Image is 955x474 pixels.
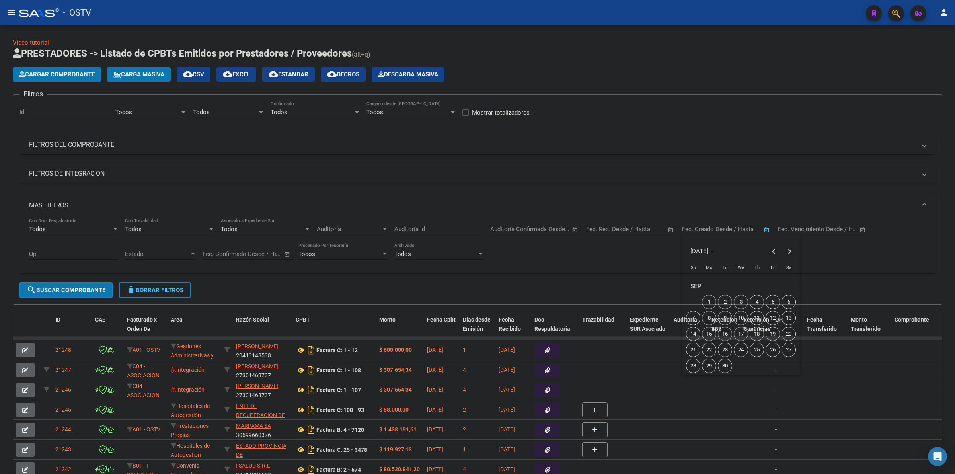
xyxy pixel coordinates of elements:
[702,327,716,341] span: 15
[702,311,716,325] span: 8
[718,327,732,341] span: 16
[734,311,748,325] span: 10
[749,310,765,326] button: September 11, 2025
[781,310,797,326] button: September 13, 2025
[701,326,717,342] button: September 15, 2025
[686,343,700,357] span: 21
[702,359,716,373] span: 29
[765,342,781,358] button: September 26, 2025
[781,342,797,358] button: September 27, 2025
[766,243,782,259] button: Previous month
[685,310,701,326] button: September 7, 2025
[686,327,700,341] span: 14
[734,343,748,357] span: 24
[733,326,749,342] button: September 17, 2025
[702,295,716,309] span: 1
[685,326,701,342] button: September 14, 2025
[765,326,781,342] button: September 19, 2025
[685,358,701,374] button: September 28, 2025
[686,311,700,325] span: 7
[928,447,947,466] div: Open Intercom Messenger
[749,294,765,310] button: September 4, 2025
[781,326,797,342] button: September 20, 2025
[781,294,797,310] button: September 6, 2025
[718,343,732,357] span: 23
[685,278,797,294] td: SEP
[718,311,732,325] span: 9
[766,295,780,309] span: 5
[782,343,796,357] span: 27
[701,294,717,310] button: September 1, 2025
[733,294,749,310] button: September 3, 2025
[750,343,764,357] span: 25
[717,358,733,374] button: September 30, 2025
[754,265,760,270] span: Th
[717,310,733,326] button: September 9, 2025
[706,265,712,270] span: Mo
[765,310,781,326] button: September 12, 2025
[691,265,696,270] span: Su
[701,358,717,374] button: September 29, 2025
[701,342,717,358] button: September 22, 2025
[686,359,700,373] span: 28
[782,243,798,259] button: Next month
[733,342,749,358] button: September 24, 2025
[717,326,733,342] button: September 16, 2025
[765,294,781,310] button: September 5, 2025
[701,310,717,326] button: September 8, 2025
[734,327,748,341] span: 17
[723,265,727,270] span: Tu
[733,310,749,326] button: September 10, 2025
[717,294,733,310] button: September 2, 2025
[750,295,764,309] span: 4
[782,311,796,325] span: 13
[734,295,748,309] span: 3
[718,295,732,309] span: 2
[766,343,780,357] span: 26
[766,327,780,341] span: 19
[786,265,791,270] span: Sa
[749,342,765,358] button: September 25, 2025
[771,265,775,270] span: Fr
[738,265,744,270] span: We
[702,343,716,357] span: 22
[687,244,717,258] button: Choose month and year
[718,359,732,373] span: 30
[749,326,765,342] button: September 18, 2025
[782,327,796,341] span: 20
[685,342,701,358] button: September 21, 2025
[750,327,764,341] span: 18
[690,248,708,255] span: [DATE]
[750,311,764,325] span: 11
[782,295,796,309] span: 6
[766,311,780,325] span: 12
[717,342,733,358] button: September 23, 2025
